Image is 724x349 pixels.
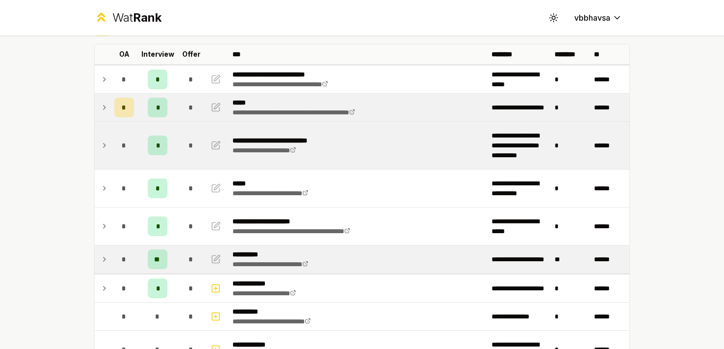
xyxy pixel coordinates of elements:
[94,10,162,26] a: WatRank
[182,49,200,59] p: Offer
[119,49,130,59] p: OA
[141,49,174,59] p: Interview
[566,9,630,27] button: vbbhavsa
[112,10,162,26] div: Wat
[133,10,162,25] span: Rank
[574,12,610,24] span: vbbhavsa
